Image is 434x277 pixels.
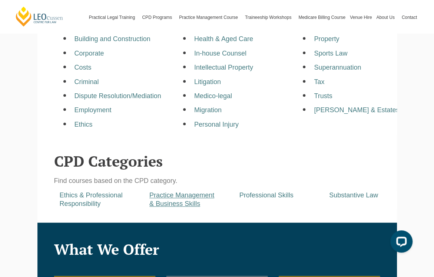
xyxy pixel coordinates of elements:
a: Ethics & Professional Responsibility [60,191,123,207]
p: Find courses based on the CPD category. [54,177,380,185]
a: Professional Skills [239,191,294,199]
a: Practice Management& Business Skills [149,191,214,207]
a: CPD Programs [140,1,177,33]
a: Practice Management Course [177,1,243,33]
iframe: LiveChat chat widget [384,227,415,258]
a: Property [314,35,339,43]
a: Trusts [314,92,332,100]
a: Migration [194,106,222,114]
h2: What We Offer [54,241,380,257]
a: [PERSON_NAME] & Estates [314,106,399,114]
a: Costs [74,64,92,71]
h2: CPD Categories [54,153,380,169]
a: Health & Aged Care [194,35,253,43]
a: About Us [374,1,399,33]
a: Medico-legal [194,92,232,100]
a: Substantive Law [329,191,378,199]
a: Corporate [74,50,104,57]
a: Superannuation [314,64,361,71]
a: Building and Construction [74,35,150,43]
a: Medicare Billing Course [296,1,348,33]
a: Personal Injury [194,121,239,128]
a: Contact [400,1,419,33]
a: Employment [74,106,112,114]
a: [PERSON_NAME] Centre for Law [15,6,64,27]
a: Litigation [194,78,221,86]
a: Criminal [74,78,99,86]
a: Sports Law [314,50,347,57]
a: Traineeship Workshops [243,1,296,33]
a: Dispute Resolution/Mediation [74,92,161,100]
a: Tax [314,78,324,86]
a: Intellectual Property [194,64,253,71]
a: Venue Hire [348,1,374,33]
a: Ethics [74,121,93,128]
a: Practical Legal Training [87,1,140,33]
a: In-house Counsel [194,50,246,57]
